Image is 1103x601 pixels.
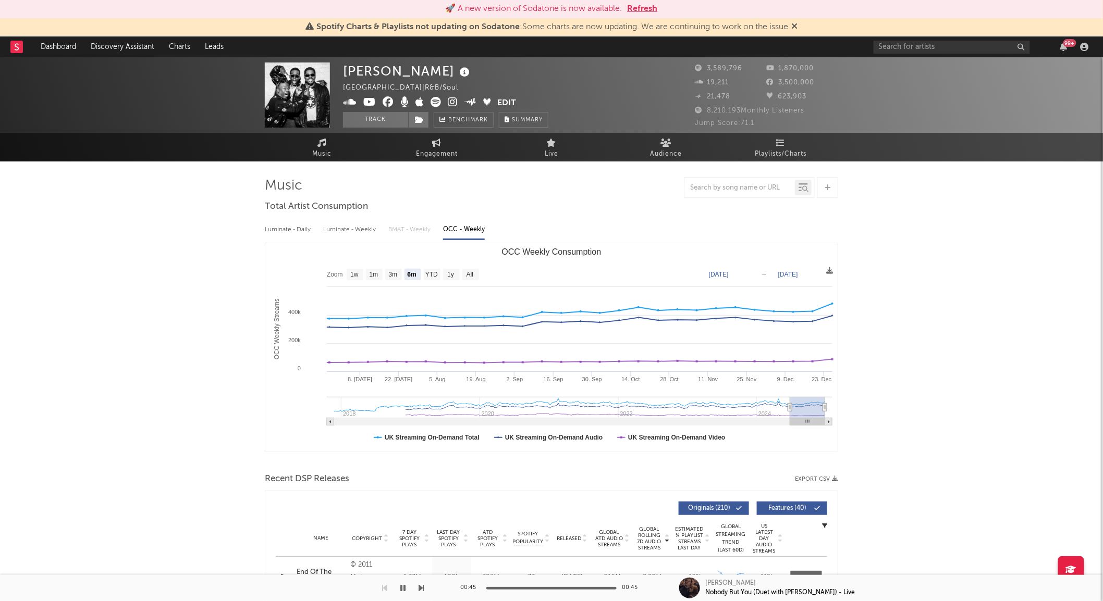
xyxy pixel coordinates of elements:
[767,79,815,86] span: 3,500,000
[198,36,231,57] a: Leads
[467,271,473,279] text: All
[635,526,664,551] span: Global Rolling 7D Audio Streams
[343,112,408,128] button: Track
[660,376,679,382] text: 28. Oct
[352,535,382,542] span: Copyright
[370,271,378,279] text: 1m
[298,365,301,371] text: 0
[297,567,345,587] a: End Of The Road
[874,41,1030,54] input: Search for artists
[408,271,416,279] text: 6m
[385,376,412,382] text: 22. [DATE]
[675,572,710,583] div: ~ 10 %
[752,572,783,583] div: 115k
[544,376,563,382] text: 16. Sep
[695,93,730,100] span: 21,478
[316,23,520,31] span: Spotify Charts & Playlists not updating on Sodatone
[695,120,754,127] span: Jump Score: 71.1
[621,376,640,382] text: 14. Oct
[705,579,756,588] div: [PERSON_NAME]
[764,505,812,511] span: Features ( 40 )
[425,271,438,279] text: YTD
[265,243,838,452] svg: OCC Weekly Consumption
[416,148,458,160] span: Engagement
[1060,43,1068,51] button: 99+
[595,572,630,583] div: 816M
[273,298,280,359] text: OCC Weekly Streams
[778,271,798,278] text: [DATE]
[595,529,623,548] span: Global ATD Audio Streams
[265,201,368,213] span: Total Artist Consumption
[434,112,494,128] a: Benchmark
[757,502,827,515] button: Features(40)
[83,36,162,57] a: Discovery Assistant
[498,97,517,110] button: Edit
[622,582,643,594] div: 00:45
[505,434,603,441] text: UK Streaming On-Demand Audio
[685,184,795,192] input: Search by song name or URL
[512,117,543,123] span: Summary
[443,221,485,239] div: OCC - Weekly
[446,3,622,15] div: 🚀 A new version of Sodatone is now available.
[698,376,718,382] text: 11. Nov
[448,114,488,127] span: Benchmark
[715,523,746,554] div: Global Streaming Trend (Last 60D)
[379,133,494,161] a: Engagement
[162,36,198,57] a: Charts
[343,82,470,94] div: [GEOGRAPHIC_DATA] | R&B/Soul
[494,133,609,161] a: Live
[737,376,757,382] text: 25. Nov
[695,79,729,86] span: 19,211
[777,376,794,382] text: 9. Dec
[265,473,349,485] span: Recent DSP Releases
[767,65,814,72] span: 1,870,000
[460,582,481,594] div: 00:45
[582,376,602,382] text: 30. Sep
[348,376,372,382] text: 8. [DATE]
[288,337,301,343] text: 200k
[795,476,838,482] button: Export CSV
[685,505,733,511] span: Originals ( 210 )
[705,588,855,597] div: Nobody But You (Duet with [PERSON_NAME]) - Live
[675,526,704,551] span: Estimated % Playlist Streams Last Day
[474,529,501,548] span: ATD Spotify Plays
[545,148,558,160] span: Live
[350,559,390,596] div: © 2011 Motown Records, a Division of UMG Recordings, Inc.
[791,23,798,31] span: Dismiss
[695,107,804,114] span: 8,210,193 Monthly Listeners
[767,93,807,100] span: 623,903
[502,247,602,256] text: OCC Weekly Consumption
[628,3,658,15] button: Refresh
[396,572,430,583] div: 1.33M
[812,376,832,382] text: 23. Dec
[635,572,670,583] div: 2.28M
[265,221,313,239] div: Luminate - Daily
[297,534,345,542] div: Name
[709,271,729,278] text: [DATE]
[724,133,838,161] a: Playlists/Charts
[507,376,523,382] text: 2. Sep
[609,133,724,161] a: Audience
[755,148,807,160] span: Playlists/Charts
[313,148,332,160] span: Music
[761,271,767,278] text: →
[327,271,343,279] text: Zoom
[385,434,480,441] text: UK Streaming On-Demand Total
[396,529,423,548] span: 7 Day Spotify Plays
[389,271,398,279] text: 3m
[350,271,359,279] text: 1w
[1063,39,1076,47] div: 99 +
[265,133,379,161] a: Music
[343,62,472,80] div: [PERSON_NAME]
[474,572,508,583] div: 392M
[435,572,469,583] div: 188k
[513,572,549,583] div: 73
[752,523,777,554] span: US Latest Day Audio Streams
[695,65,742,72] span: 3,589,796
[499,112,548,128] button: Summary
[323,221,378,239] div: Luminate - Weekly
[679,502,749,515] button: Originals(210)
[429,376,445,382] text: 5. Aug
[651,148,682,160] span: Audience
